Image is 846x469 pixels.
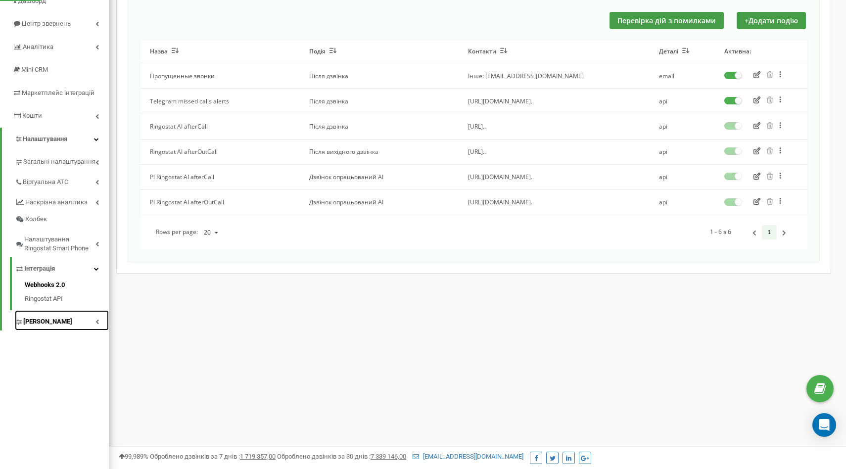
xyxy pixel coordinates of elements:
a: 1 [762,225,777,239]
div: 1 - 6 з 6 [710,225,792,239]
td: PI Ringostat AI afterCall [140,164,299,189]
button: Контакти [468,47,507,55]
td: Дзвінок опрацьований AI [299,164,459,189]
td: Telegram missed calls alerts [140,89,299,114]
a: Загальні налаштування [15,150,109,171]
span: [URL].. [468,122,486,131]
td: Після дзвінка [299,114,459,139]
td: Дзвінок опрацьований AI [299,189,459,215]
td: api [649,164,714,189]
div: Open Intercom Messenger [812,413,836,437]
button: Деталі [659,47,689,55]
span: [URL].. [468,147,486,156]
button: Назва [150,47,179,55]
u: 1 719 357,00 [240,453,276,460]
span: Колбек [25,215,47,224]
button: Активна: [724,47,751,55]
a: Віртуальна АТС [15,171,109,191]
div: Pagination Navigation [747,225,792,239]
div: Rows per page: [156,225,223,240]
span: [URL][DOMAIN_NAME].. [468,97,534,105]
td: email [649,63,714,89]
span: Віртуальна АТС [23,178,68,187]
span: Оброблено дзвінків за 7 днів : [150,453,276,460]
td: Після дзвінка [299,63,459,89]
a: Інтеграція [15,257,109,278]
td: api [649,189,714,215]
a: Ringostat API [25,292,109,304]
span: Mini CRM [21,66,48,73]
td: Після вихідного дзвінка [299,139,459,164]
span: Налаштування [23,135,67,142]
td: api [649,89,714,114]
a: Наскрізна аналітика [15,191,109,211]
a: [PERSON_NAME] [15,310,109,330]
div: 20 [204,230,211,235]
span: [URL][DOMAIN_NAME].. [468,198,534,206]
span: Наскрізна аналітика [25,198,88,207]
button: +Додати подію [737,12,806,29]
td: Ringostat AI afterCall [140,114,299,139]
span: [PERSON_NAME] [23,317,72,327]
a: [EMAIL_ADDRESS][DOMAIN_NAME] [413,453,523,460]
span: [URL][DOMAIN_NAME].. [468,173,534,181]
td: PI Ringostat AI afterOutCall [140,189,299,215]
span: Центр звернень [22,20,71,27]
span: Аналiтика [23,43,53,50]
button: Перевірка дій з помилками [610,12,724,29]
td: Пропущенные звонки [140,63,299,89]
a: Налаштування [2,128,109,151]
td: Ringostat AI afterOutCall [140,139,299,164]
td: api [649,114,714,139]
span: Налаштування Ringostat Smart Phone [24,235,95,253]
td: api [649,139,714,164]
td: Після дзвінка [299,89,459,114]
span: Маркетплейс інтеграцій [22,89,94,96]
a: Налаштування Ringostat Smart Phone [15,228,109,257]
u: 7 339 146,00 [371,453,406,460]
a: Колбек [15,211,109,228]
span: 99,989% [119,453,148,460]
span: Кошти [22,112,42,119]
td: Інше: [EMAIL_ADDRESS][DOMAIN_NAME] [458,63,649,89]
span: Інтеграція [24,264,55,274]
a: Webhooks 2.0 [25,281,109,292]
span: Загальні налаштування [23,157,95,167]
button: Подія [309,47,336,55]
span: Оброблено дзвінків за 30 днів : [277,453,406,460]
